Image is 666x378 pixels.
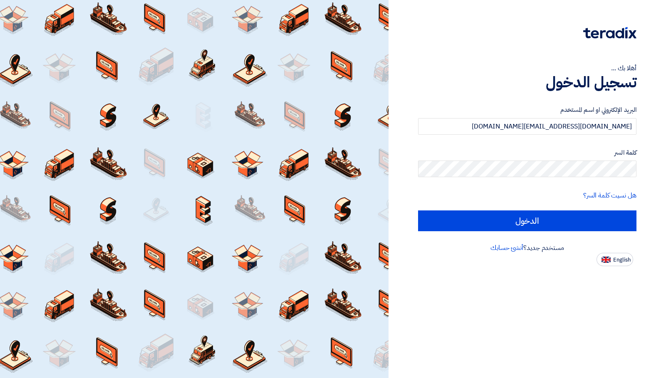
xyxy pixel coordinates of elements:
label: كلمة السر [418,148,636,158]
a: أنشئ حسابك [490,243,523,253]
input: الدخول [418,210,636,231]
input: أدخل بريد العمل الإلكتروني او اسم المستخدم الخاص بك ... [418,118,636,135]
a: هل نسيت كلمة السر؟ [583,190,636,200]
button: English [597,253,633,266]
h1: تسجيل الدخول [418,73,636,91]
label: البريد الإلكتروني او اسم المستخدم [418,105,636,115]
div: مستخدم جديد؟ [418,243,636,253]
img: en-US.png [602,257,611,263]
img: Teradix logo [583,27,636,39]
div: أهلا بك ... [418,63,636,73]
span: English [613,257,631,263]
